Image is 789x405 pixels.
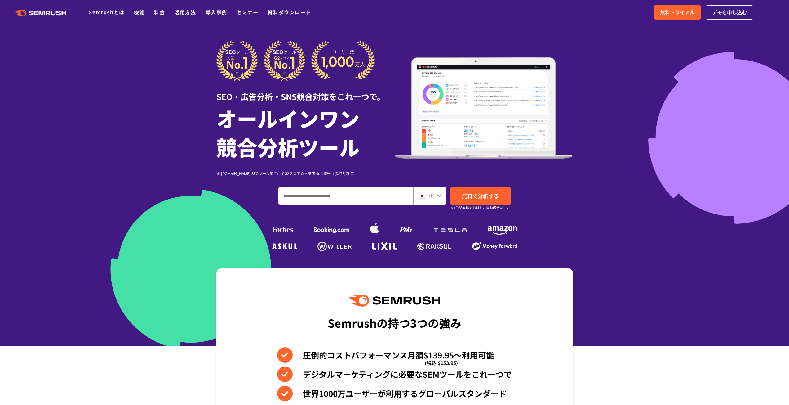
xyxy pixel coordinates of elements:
[425,355,458,371] span: (税込 $153.95)
[174,8,196,16] a: 活用方法
[216,81,395,102] div: SEO・広告分析・SNS競合対策をこれ一つで。
[450,205,510,211] small: ※7日間無料でお試し。自動課金なし。
[450,187,511,205] a: 無料で分析する
[279,187,413,204] input: ドメイン、キーワードまたはURLを入力してください
[349,295,440,307] img: Semrush
[277,386,512,401] li: 世界1000万ユーザーが利用するグローバルスタンダード
[328,311,461,334] div: Semrushの持つ3つの強み
[154,8,165,16] a: 料金
[206,8,227,16] a: 導入事例
[660,8,695,16] span: 無料トライアル
[237,8,258,16] a: セミナー
[706,5,753,20] a: デモを申し込む
[134,8,145,16] a: 機能
[89,8,124,16] a: Semrushとは
[216,104,395,161] h1: オールインワン 競合分析ツール
[277,347,512,363] li: 圧倒的コストパフォーマンス月額$139.95〜利用可能
[654,5,701,20] a: 無料トライアル
[216,170,395,176] div: ※ [DOMAIN_NAME] SEOツール部門にてG2スコア＆人気度No.1獲得（[DATE]時点）
[268,8,311,16] a: 資料ダウンロード
[712,8,747,16] span: デモを申し込む
[277,367,512,382] li: デジタルマーケティングに必要なSEMツールをこれ一つで
[462,192,499,200] span: 無料で分析する
[428,191,434,199] span: JP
